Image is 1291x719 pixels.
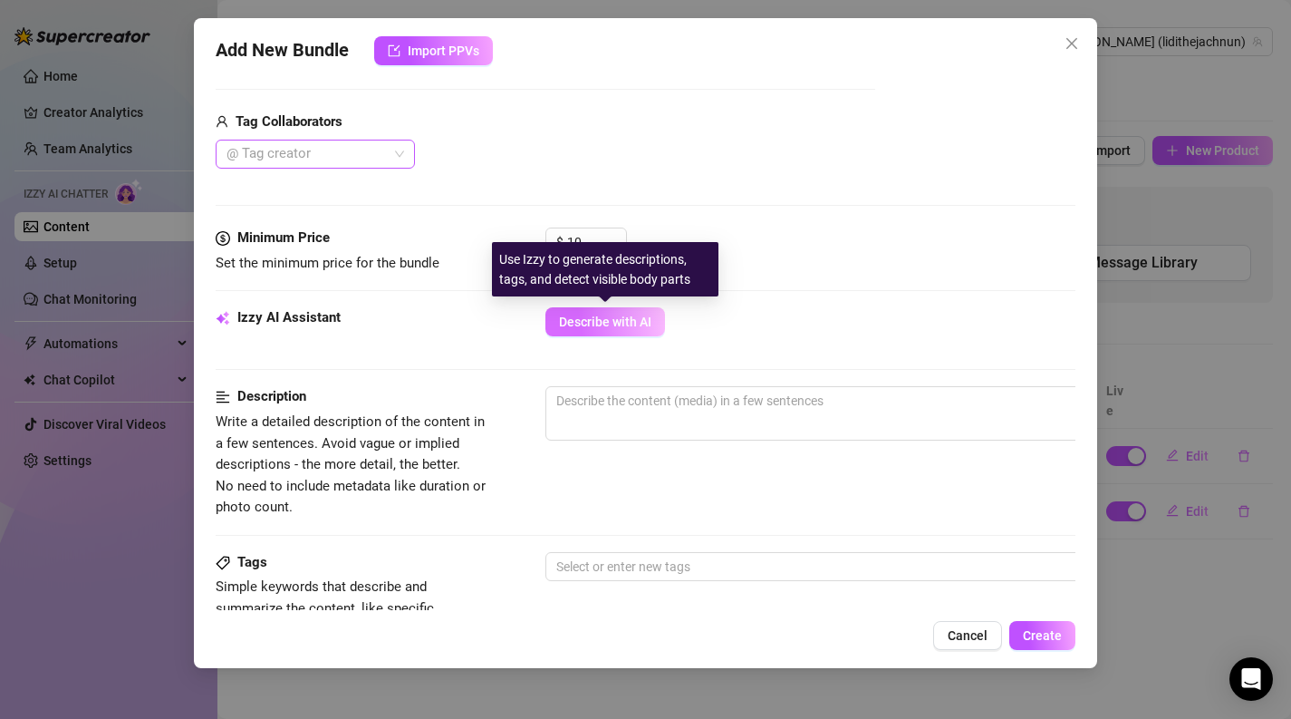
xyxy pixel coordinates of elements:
span: close [1065,36,1079,51]
span: Write a detailed description of the content in a few sentences. Avoid vague or implied descriptio... [216,413,486,515]
span: Create [1023,628,1062,643]
button: Import PPVs [374,36,493,65]
div: Open Intercom Messenger [1229,657,1273,701]
span: Cancel [948,628,988,643]
span: Simple keywords that describe and summarize the content, like specific fetishes, positions, categ... [216,578,434,637]
button: Cancel [933,621,1002,650]
span: user [216,112,228,133]
span: Import PPVs [408,44,479,58]
strong: Izzy AI Assistant [237,309,341,325]
strong: Description [237,388,306,404]
span: Set the minimum price for the bundle [216,255,439,271]
span: import [388,44,400,57]
button: Describe with AI [545,307,665,336]
button: Close [1057,29,1086,58]
button: Create [1009,621,1075,650]
strong: Tags [237,554,267,570]
span: tag [216,556,230,570]
strong: Tag Collaborators [236,113,342,130]
span: Describe with AI [559,315,651,329]
span: Add New Bundle [216,36,349,65]
div: Use Izzy to generate descriptions, tags, and detect visible body parts [492,242,718,296]
strong: Minimum Price [237,229,330,246]
span: align-left [216,386,230,408]
span: Close [1057,36,1086,51]
span: dollar [216,228,230,249]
